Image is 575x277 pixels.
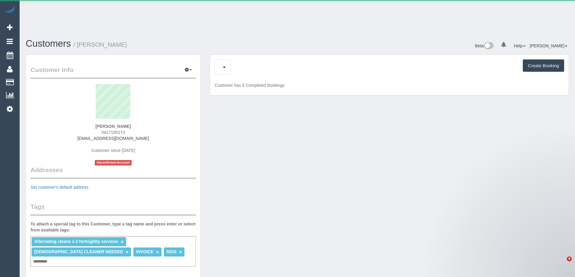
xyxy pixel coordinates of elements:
[26,38,71,49] a: Customers
[30,221,196,233] label: To attach a special tag to this Customer, type a tag name and press enter or select from availabl...
[74,41,127,48] small: / [PERSON_NAME]
[514,43,525,48] a: Help
[126,250,129,255] a: ×
[77,136,149,141] a: [EMAIL_ADDRESS][DOMAIN_NAME]
[530,43,567,48] a: [PERSON_NAME]
[475,43,494,48] a: Beta
[95,124,131,129] strong: [PERSON_NAME]
[166,249,176,254] span: NDIS
[156,250,159,255] a: ×
[179,250,182,255] a: ×
[34,249,123,254] span: [DEMOGRAPHIC_DATA] CLEANER NEEDED
[30,202,196,216] legend: Tags
[30,65,196,79] legend: Customer Info
[95,160,132,165] span: Unconfirmed Account
[91,148,135,153] span: Customer since [DATE]
[523,59,564,72] button: Create Booking
[121,239,123,244] a: ×
[215,82,564,88] p: Customer has 0 Completed Bookings
[554,257,569,271] iframe: Intercom live chat
[30,185,88,190] a: Set customer's default address
[34,239,118,244] span: Alternating cleans x 2 fortnightly services
[136,249,154,254] span: INVOICE
[567,257,572,261] span: 9
[484,42,494,50] img: New interface
[101,130,125,135] span: 0417195273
